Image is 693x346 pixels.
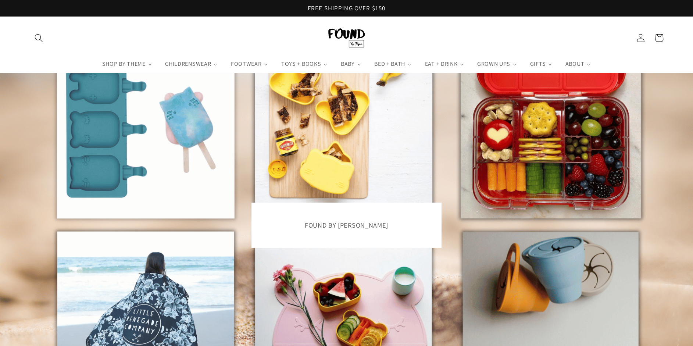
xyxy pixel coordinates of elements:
span: EAT + DRINK [424,60,458,68]
a: EAT + DRINK [418,55,471,73]
a: CHILDRENSWEAR [159,55,225,73]
a: ABOUT [559,55,597,73]
span: GROWN UPS [476,60,511,68]
a: GIFTS [524,55,559,73]
a: TOYS + BOOKS [275,55,334,73]
summary: Search [29,29,48,47]
span: ABOUT [564,60,585,68]
a: BABY [334,55,368,73]
span: BED + BATH [373,60,406,68]
span: GIFTS [529,60,546,68]
a: GROWN UPS [471,55,524,73]
span: CHILDRENSWEAR [164,60,212,68]
span: FOUND BY [PERSON_NAME] [305,221,388,229]
span: SHOP BY THEME [101,60,146,68]
a: BED + BATH [368,55,418,73]
a: FOOTWEAR [224,55,275,73]
span: FOOTWEAR [229,60,262,68]
a: SHOP BY THEME [96,55,159,73]
span: TOYS + BOOKS [280,60,322,68]
span: BABY [339,60,356,68]
img: FOUND By Flynn logo [328,28,365,47]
